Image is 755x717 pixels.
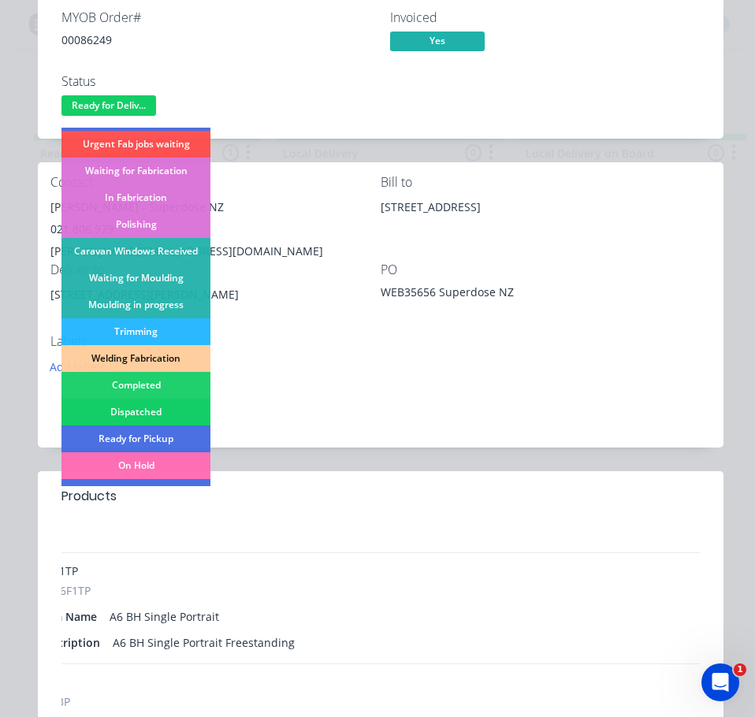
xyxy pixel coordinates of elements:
[61,95,156,115] span: Ready for Deliv...
[103,605,225,628] div: A6 BH Single Portrait
[50,284,381,306] div: [STREET_ADDRESS][PERSON_NAME]
[38,631,106,654] div: Description
[381,196,711,218] div: [STREET_ADDRESS]
[61,131,210,158] div: Urgent Fab jobs waiting
[381,196,711,247] div: [STREET_ADDRESS]
[61,211,210,238] div: Polishing
[734,663,746,676] span: 1
[381,175,711,190] div: Bill to
[390,32,485,51] span: Yes
[50,218,381,240] div: 021 806 979
[390,10,700,25] div: Invoiced
[701,663,739,701] iframe: Intercom live chat
[61,318,210,345] div: Trimming
[50,175,381,190] div: Contact
[50,196,381,262] div: [PERSON_NAME] - Superdose NZ021 806 979[PERSON_NAME][EMAIL_ADDRESS][DOMAIN_NAME]
[61,372,210,399] div: Completed
[61,158,210,184] div: Waiting for Fabrication
[61,425,210,452] div: Ready for Pickup
[61,479,210,506] div: Caravan Hinging
[50,196,381,218] div: [PERSON_NAME] - Superdose NZ
[106,631,301,654] div: A6 BH Single Portrait Freestanding
[50,334,381,349] div: Labels
[381,284,578,306] div: WEB35656 Superdose NZ
[61,487,117,506] div: Products
[50,240,381,262] div: [PERSON_NAME][EMAIL_ADDRESS][DOMAIN_NAME]
[61,403,700,418] div: Notes
[61,452,210,479] div: On Hold
[50,284,381,334] div: [STREET_ADDRESS][PERSON_NAME]
[61,238,210,265] div: Caravan Windows Received
[61,265,210,292] div: Waiting for Moulding
[381,262,711,277] div: PO
[61,345,210,372] div: Welding Fabrication
[38,582,91,599] span: BHA6F1TP
[61,10,371,25] div: MYOB Order #
[61,32,371,48] div: 00086249
[38,605,103,628] div: Item Name
[61,184,210,211] div: In Fabrication
[61,95,156,119] button: Ready for Deliv...
[61,292,210,318] div: Moulding in progress
[42,355,114,377] button: Add labels
[61,399,210,425] div: Dispatched
[61,74,371,89] div: Status
[50,262,381,277] div: Deliver to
